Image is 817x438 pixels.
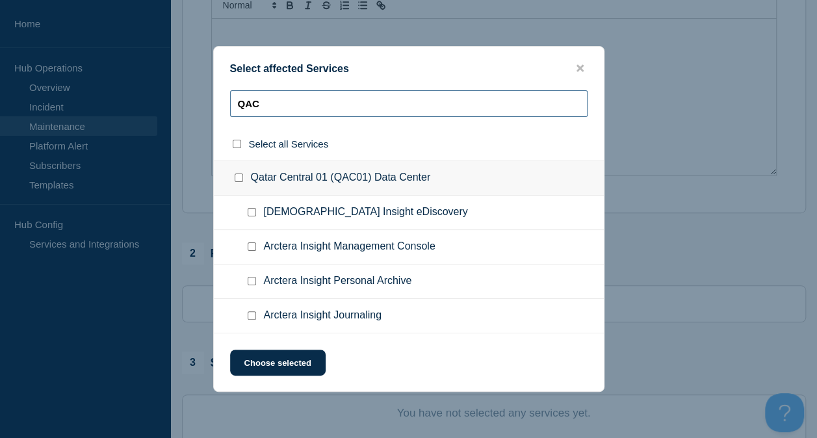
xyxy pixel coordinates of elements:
[249,138,329,149] span: Select all Services
[264,309,382,322] span: Arctera Insight Journaling
[248,208,256,216] input: Arctera Insight eDiscovery checkbox
[230,350,326,376] button: Choose selected
[235,174,243,182] input: Qatar Central 01 (QAC01) Data Center checkbox
[230,90,588,117] input: Search
[248,311,256,320] input: Arctera Insight Journaling checkbox
[214,62,604,75] div: Select affected Services
[248,242,256,251] input: Arctera Insight Management Console checkbox
[214,161,604,196] div: Qatar Central 01 (QAC01) Data Center
[264,206,468,219] span: [DEMOGRAPHIC_DATA] Insight eDiscovery
[248,277,256,285] input: Arctera Insight Personal Archive checkbox
[573,62,588,75] button: close button
[264,240,435,253] span: Arctera Insight Management Console
[264,275,412,288] span: Arctera Insight Personal Archive
[233,140,241,148] input: select all checkbox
